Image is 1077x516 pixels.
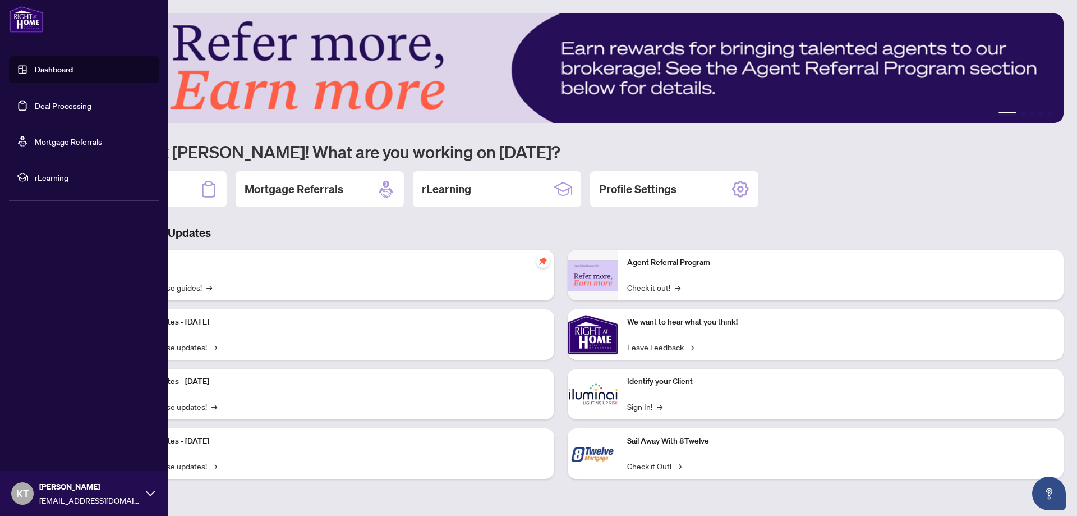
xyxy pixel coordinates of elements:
h1: Welcome back [PERSON_NAME]! What are you working on [DATE]? [58,141,1064,162]
a: Sign In!→ [627,400,662,413]
img: Identify your Client [568,369,618,419]
a: Check it out!→ [627,281,680,294]
p: We want to hear what you think! [627,316,1055,328]
button: 5 [1048,112,1052,116]
h2: Mortgage Referrals [245,181,343,197]
p: Identify your Client [627,376,1055,388]
button: 4 [1039,112,1043,116]
p: Platform Updates - [DATE] [118,316,545,328]
button: Open asap [1032,477,1066,510]
img: Slide 0 [58,13,1064,123]
span: → [211,400,217,413]
p: Platform Updates - [DATE] [118,435,545,447]
span: → [211,460,217,472]
a: Mortgage Referrals [35,136,102,147]
p: Sail Away With 8Twelve [627,435,1055,447]
a: Leave Feedback→ [627,341,694,353]
a: Check it Out!→ [627,460,682,472]
a: Dashboard [35,65,73,75]
span: → [211,341,217,353]
span: → [657,400,662,413]
span: → [676,460,682,472]
img: Sail Away With 8Twelve [568,428,618,479]
span: pushpin [536,254,550,268]
p: Self-Help [118,257,545,269]
a: Deal Processing [35,101,91,111]
img: Agent Referral Program [568,260,618,291]
p: Agent Referral Program [627,257,1055,269]
span: [EMAIL_ADDRESS][DOMAIN_NAME] [39,494,140,506]
h2: Profile Settings [599,181,676,197]
span: → [675,281,680,294]
span: KT [16,486,29,501]
img: We want to hear what you think! [568,309,618,360]
span: rLearning [35,171,151,184]
h3: Brokerage & Industry Updates [58,225,1064,241]
img: logo [9,6,44,33]
p: Platform Updates - [DATE] [118,376,545,388]
span: → [688,341,694,353]
span: [PERSON_NAME] [39,481,140,493]
span: → [206,281,212,294]
button: 3 [1030,112,1034,116]
h2: rLearning [422,181,471,197]
button: 1 [998,112,1016,116]
button: 2 [1021,112,1025,116]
